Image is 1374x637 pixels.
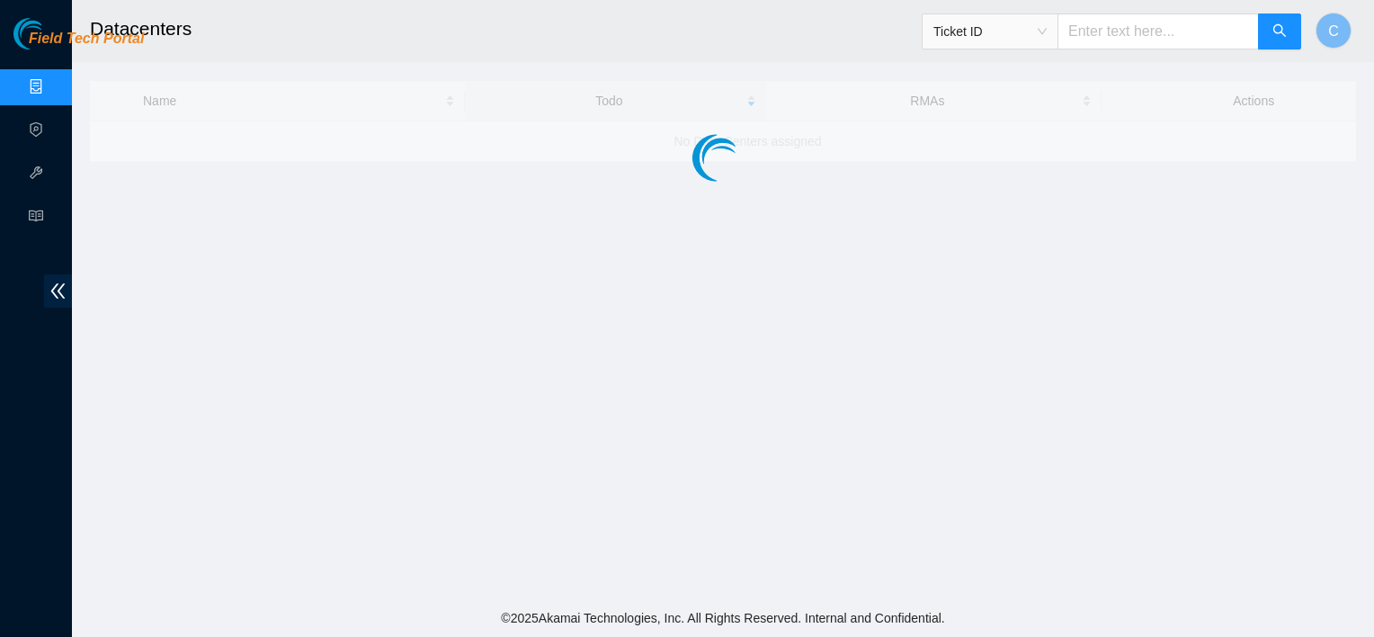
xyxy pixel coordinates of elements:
[933,18,1047,45] span: Ticket ID
[72,599,1374,637] footer: © 2025 Akamai Technologies, Inc. All Rights Reserved. Internal and Confidential.
[29,31,144,48] span: Field Tech Portal
[1272,23,1287,40] span: search
[1316,13,1352,49] button: C
[1057,13,1259,49] input: Enter text here...
[29,201,43,237] span: read
[13,32,144,56] a: Akamai TechnologiesField Tech Portal
[1258,13,1301,49] button: search
[1328,20,1339,42] span: C
[13,18,91,49] img: Akamai Technologies
[44,274,72,308] span: double-left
